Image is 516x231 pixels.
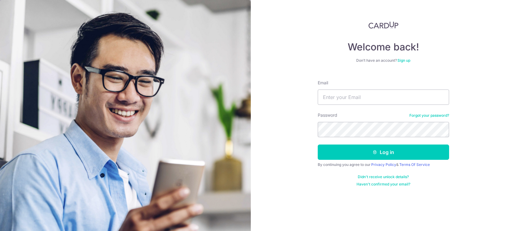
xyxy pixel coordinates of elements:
[399,162,430,167] a: Terms Of Service
[318,80,328,86] label: Email
[409,113,449,118] a: Forgot your password?
[318,58,449,63] div: Don’t have an account?
[397,58,410,63] a: Sign up
[318,90,449,105] input: Enter your Email
[368,21,398,29] img: CardUp Logo
[357,182,410,187] a: Haven't confirmed your email?
[358,174,409,179] a: Didn't receive unlock details?
[318,41,449,53] h4: Welcome back!
[318,112,337,118] label: Password
[371,162,396,167] a: Privacy Policy
[318,162,449,167] div: By continuing you agree to our &
[318,145,449,160] button: Log in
